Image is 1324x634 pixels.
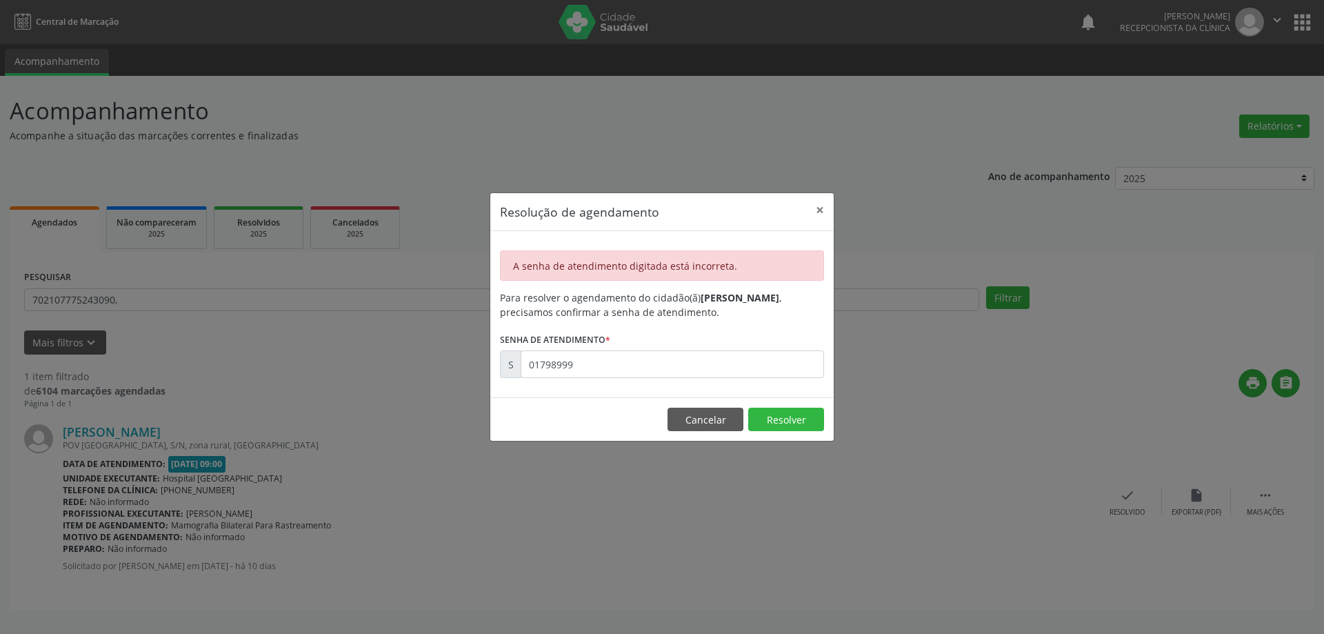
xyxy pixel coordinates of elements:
button: Close [806,193,834,227]
button: Resolver [748,408,824,431]
div: A senha de atendimento digitada está incorreta. [500,250,824,281]
h5: Resolução de agendamento [500,203,659,221]
div: S [500,350,521,378]
button: Cancelar [668,408,743,431]
div: Para resolver o agendamento do cidadão(ã) , precisamos confirmar a senha de atendimento. [500,290,824,319]
b: [PERSON_NAME] [701,291,779,304]
label: Senha de atendimento [500,329,610,350]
